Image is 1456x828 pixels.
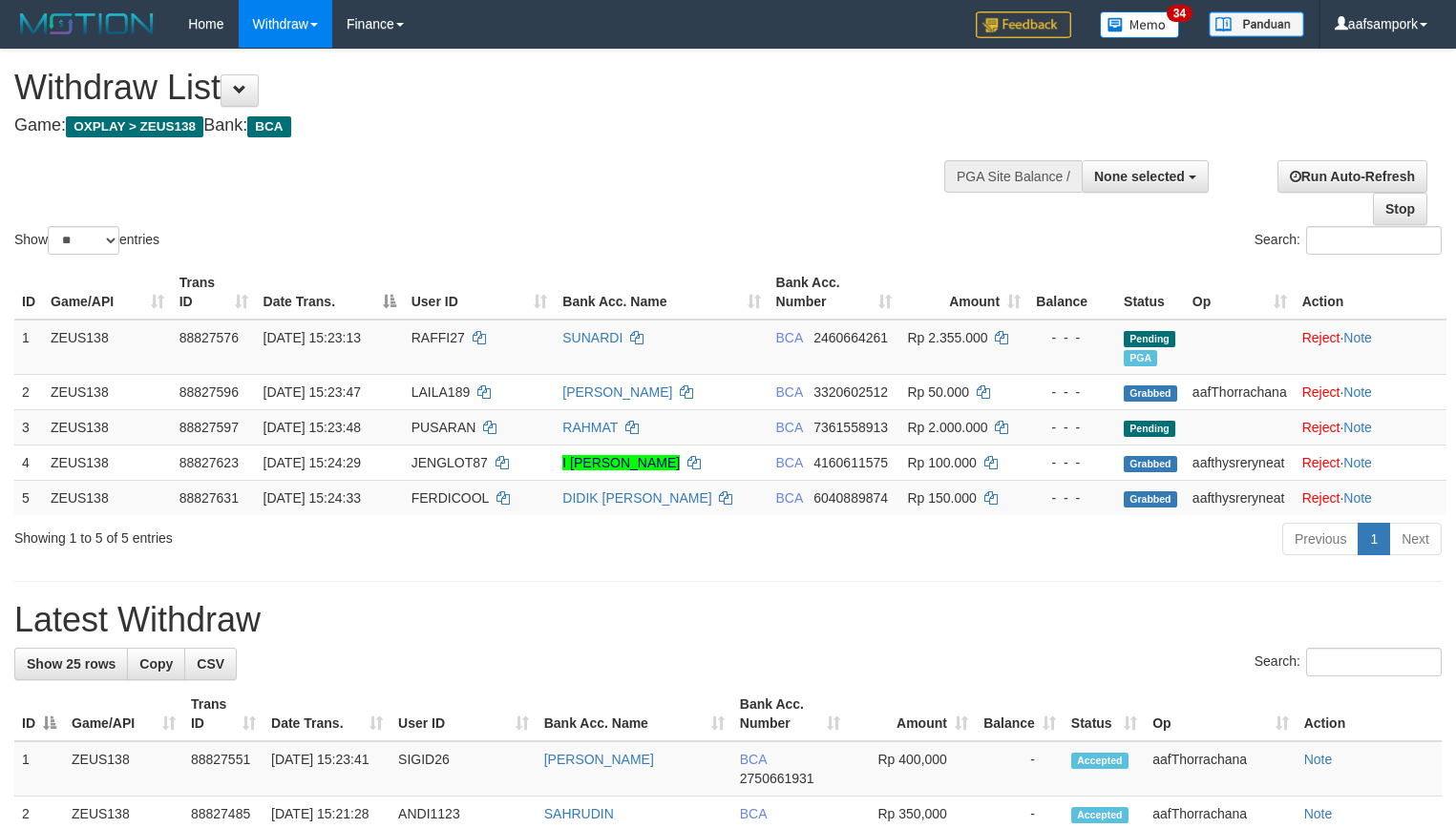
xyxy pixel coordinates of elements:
td: · [1295,374,1446,409]
h1: Latest Withdraw [14,601,1442,639]
td: Rp 400,000 [848,741,976,797]
a: Stop [1373,193,1427,225]
a: RAHMAT [562,420,618,435]
th: Action [1295,265,1446,320]
span: [DATE] 15:23:47 [264,384,361,400]
label: Search: [1255,648,1442,676]
td: · [1295,409,1446,445]
th: Date Trans.: activate to sort column ascending [264,687,390,741]
a: I [PERSON_NAME] [562,455,680,470]
div: - - - [1036,328,1108,347]
span: Accepted [1071,753,1129,769]
span: BCA [776,455,803,470]
span: BCA [247,116,290,137]
span: Marked by aafsolysreylen [1124,350,1157,366]
td: 1 [14,320,43,375]
th: Bank Acc. Number: activate to sort column ascending [769,265,900,320]
th: Bank Acc. Name: activate to sort column ascending [537,687,732,741]
a: Reject [1302,420,1340,435]
th: Game/API: activate to sort column ascending [43,265,172,320]
span: BCA [740,752,767,767]
th: Op: activate to sort column ascending [1185,265,1295,320]
span: PUSARAN [411,420,476,435]
th: Balance [1028,265,1116,320]
span: BCA [776,384,803,400]
td: aafthysreryneat [1185,480,1295,515]
th: Trans ID: activate to sort column ascending [172,265,256,320]
a: Note [1343,455,1372,470]
span: Copy 2750661931 to clipboard [740,771,814,786]
span: 88827596 [179,384,239,400]
a: Show 25 rows [14,648,128,680]
td: ZEUS138 [43,320,172,375]
img: Feedback.jpg [976,11,1071,38]
div: PGA Site Balance / [944,160,1082,193]
td: SIGID26 [390,741,537,797]
th: Trans ID: activate to sort column ascending [183,687,264,741]
div: - - - [1036,488,1108,507]
span: Show 25 rows [27,656,116,672]
span: Grabbed [1124,491,1177,507]
a: Reject [1302,330,1340,345]
td: · [1295,320,1446,375]
span: 88827631 [179,490,239,506]
td: 2 [14,374,43,409]
td: 5 [14,480,43,515]
th: Amount: activate to sort column ascending [899,265,1028,320]
th: Amount: activate to sort column ascending [848,687,976,741]
td: 3 [14,409,43,445]
td: aafThorrachana [1145,741,1296,797]
div: - - - [1036,418,1108,437]
span: Copy 4160611575 to clipboard [813,455,888,470]
td: aafThorrachana [1185,374,1295,409]
span: BCA [776,490,803,506]
th: User ID: activate to sort column ascending [404,265,556,320]
span: Copy 2460664261 to clipboard [813,330,888,345]
h1: Withdraw List [14,69,952,107]
span: Rp 2.355.000 [907,330,987,345]
td: ZEUS138 [43,480,172,515]
span: Copy 6040889874 to clipboard [813,490,888,506]
span: Rp 50.000 [907,384,969,400]
a: Note [1343,490,1372,506]
a: Reject [1302,490,1340,506]
a: Note [1343,384,1372,400]
span: None selected [1094,169,1185,184]
td: [DATE] 15:23:41 [264,741,390,797]
td: - [976,741,1064,797]
h4: Game: Bank: [14,116,952,135]
span: Rp 100.000 [907,455,976,470]
img: MOTION_logo.png [14,10,159,38]
select: Showentries [48,226,119,255]
input: Search: [1306,226,1442,255]
span: Pending [1124,421,1175,437]
a: Copy [127,648,185,680]
span: BCA [776,420,803,435]
div: Showing 1 to 5 of 5 entries [14,521,592,548]
img: Button%20Memo.svg [1100,11,1180,38]
span: [DATE] 15:23:48 [264,420,361,435]
span: Copy 3320602512 to clipboard [813,384,888,400]
a: Reject [1302,455,1340,470]
div: - - - [1036,383,1108,402]
a: Note [1304,752,1333,767]
span: 88827576 [179,330,239,345]
th: Game/API: activate to sort column ascending [64,687,183,741]
th: ID [14,265,43,320]
td: ZEUS138 [43,445,172,480]
th: Balance: activate to sort column ascending [976,687,1064,741]
th: Action [1297,687,1442,741]
input: Search: [1306,648,1442,676]
a: Note [1343,420,1372,435]
td: 4 [14,445,43,480]
img: panduan.png [1209,11,1304,37]
td: · [1295,445,1446,480]
td: · [1295,480,1446,515]
th: Status: activate to sort column ascending [1064,687,1145,741]
a: Next [1389,523,1442,555]
a: Note [1304,806,1333,821]
th: Bank Acc. Name: activate to sort column ascending [555,265,768,320]
span: [DATE] 15:23:13 [264,330,361,345]
td: 1 [14,741,64,797]
span: OXPLAY > ZEUS138 [66,116,203,137]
